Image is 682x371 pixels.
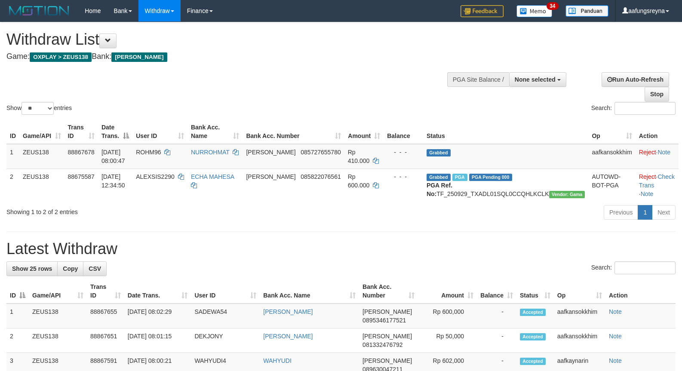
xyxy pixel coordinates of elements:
a: Show 25 rows [6,261,58,276]
th: ID [6,120,19,144]
th: Op: activate to sort column ascending [588,120,635,144]
span: Show 25 rows [12,265,52,272]
span: [PERSON_NAME] [363,357,412,364]
td: 2 [6,169,19,202]
h1: Withdraw List [6,31,446,48]
span: None selected [515,76,556,83]
a: [PERSON_NAME] [263,308,313,315]
a: Next [652,205,676,220]
td: ZEUS138 [19,169,65,202]
td: DEKJONY [191,328,260,353]
a: Note [641,190,654,197]
th: Status: activate to sort column ascending [516,279,554,304]
span: Marked by aafpengsreynich [452,174,467,181]
span: Accepted [520,358,546,365]
label: Search: [591,102,676,115]
th: Date Trans.: activate to sort column ascending [124,279,191,304]
h1: Latest Withdraw [6,240,676,258]
label: Show entries [6,102,72,115]
td: · [636,144,679,169]
span: [PERSON_NAME] [363,333,412,340]
td: - [477,328,516,353]
th: Bank Acc. Name: activate to sort column ascending [187,120,243,144]
span: CSV [89,265,101,272]
h4: Game: Bank: [6,52,446,61]
span: Vendor URL: https://trx31.1velocity.biz [549,191,585,198]
span: Copy 085822076561 to clipboard [301,173,341,180]
th: Trans ID: activate to sort column ascending [65,120,98,144]
td: TF_250929_TXADL01SQL0CCQHLKCLK [423,169,589,202]
span: Rp 410.000 [348,149,370,164]
td: ZEUS138 [29,328,87,353]
span: Copy 085727655780 to clipboard [301,149,341,156]
td: 88867651 [87,328,124,353]
img: Button%20Memo.svg [516,5,553,17]
td: ZEUS138 [19,144,65,169]
span: [DATE] 08:00:47 [101,149,125,164]
td: Rp 600,000 [418,304,477,328]
b: PGA Ref. No: [427,182,452,197]
th: Balance: activate to sort column ascending [477,279,516,304]
td: SADEWA54 [191,304,260,328]
button: None selected [509,72,566,87]
span: OXPLAY > ZEUS138 [30,52,92,62]
a: Copy [57,261,83,276]
a: WAHYUDI [263,357,292,364]
a: Note [609,357,622,364]
th: Balance [384,120,423,144]
td: [DATE] 08:02:29 [124,304,191,328]
span: [DATE] 12:34:50 [101,173,125,189]
span: Copy 081332476792 to clipboard [363,341,402,348]
td: Rp 50,000 [418,328,477,353]
a: NURROHMAT [191,149,230,156]
input: Search: [614,261,676,274]
th: Trans ID: activate to sort column ascending [87,279,124,304]
td: 1 [6,304,29,328]
a: CSV [83,261,107,276]
td: aafkansokkhim [588,144,635,169]
div: PGA Site Balance / [447,72,509,87]
th: Game/API: activate to sort column ascending [29,279,87,304]
th: Game/API: activate to sort column ascending [19,120,65,144]
span: ALEXSIS2290 [136,173,175,180]
a: Stop [645,87,669,101]
td: AUTOWD-BOT-PGA [588,169,635,202]
span: 88675587 [68,173,95,180]
th: Amount: activate to sort column ascending [344,120,384,144]
span: [PERSON_NAME] [363,308,412,315]
a: Reject [639,149,656,156]
img: Feedback.jpg [461,5,504,17]
a: Run Auto-Refresh [602,72,669,87]
th: Date Trans.: activate to sort column descending [98,120,132,144]
a: Check Trans [639,173,675,189]
th: Bank Acc. Name: activate to sort column ascending [260,279,359,304]
span: ROHM96 [136,149,161,156]
div: - - - [387,172,420,181]
span: 34 [547,2,558,10]
th: ID: activate to sort column descending [6,279,29,304]
span: Copy 0895346177521 to clipboard [363,317,406,324]
td: ZEUS138 [29,304,87,328]
label: Search: [591,261,676,274]
a: Note [657,149,670,156]
img: MOTION_logo.png [6,4,72,17]
span: PGA Pending [469,174,512,181]
th: Status [423,120,589,144]
span: Rp 600.000 [348,173,370,189]
a: ECHA MAHESA [191,173,234,180]
td: 2 [6,328,29,353]
span: Accepted [520,333,546,340]
span: [PERSON_NAME] [111,52,167,62]
a: Note [609,333,622,340]
input: Search: [614,102,676,115]
th: Op: activate to sort column ascending [554,279,605,304]
span: Grabbed [427,149,451,156]
td: · · [636,169,679,202]
img: panduan.png [565,5,608,17]
a: Reject [639,173,656,180]
th: User ID: activate to sort column ascending [191,279,260,304]
td: 1 [6,144,19,169]
span: 88867678 [68,149,95,156]
td: [DATE] 08:01:15 [124,328,191,353]
th: Amount: activate to sort column ascending [418,279,477,304]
